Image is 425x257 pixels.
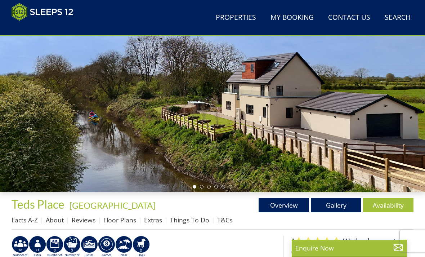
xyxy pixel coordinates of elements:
[268,10,317,26] a: My Booking
[12,197,67,211] a: Teds Place
[311,198,361,212] a: Gallery
[46,216,64,224] a: About
[103,216,136,224] a: Floor Plans
[12,197,64,211] span: Teds Place
[144,216,162,224] a: Extras
[259,198,309,212] a: Overview
[217,216,232,224] a: T&Cs
[70,200,155,211] a: [GEOGRAPHIC_DATA]
[325,10,373,26] a: Contact Us
[12,3,73,21] img: Sleeps 12
[67,200,155,211] span: -
[363,198,413,212] a: Availability
[8,25,84,31] iframe: Customer reviews powered by Trustpilot
[382,10,413,26] a: Search
[12,216,38,224] a: Facts A-Z
[213,10,259,26] a: Properties
[170,216,209,224] a: Things To Do
[295,243,403,253] p: Enquire Now
[72,216,95,224] a: Reviews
